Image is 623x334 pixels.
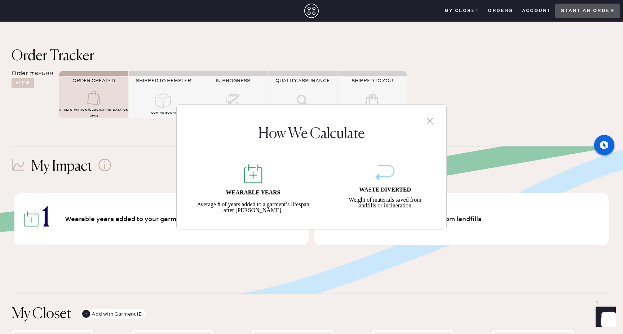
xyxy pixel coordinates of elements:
[359,187,411,193] span: WASTE DIVERTED
[340,197,430,208] span: Weight of materials saved from landfills or incineration.
[226,190,280,195] span: WEARABLE YEARS
[589,302,620,333] iframe: Front Chat
[193,202,314,213] span: Average # of years added to a garment’s lifespan after [PERSON_NAME].
[258,126,365,142] span: How We Calculate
